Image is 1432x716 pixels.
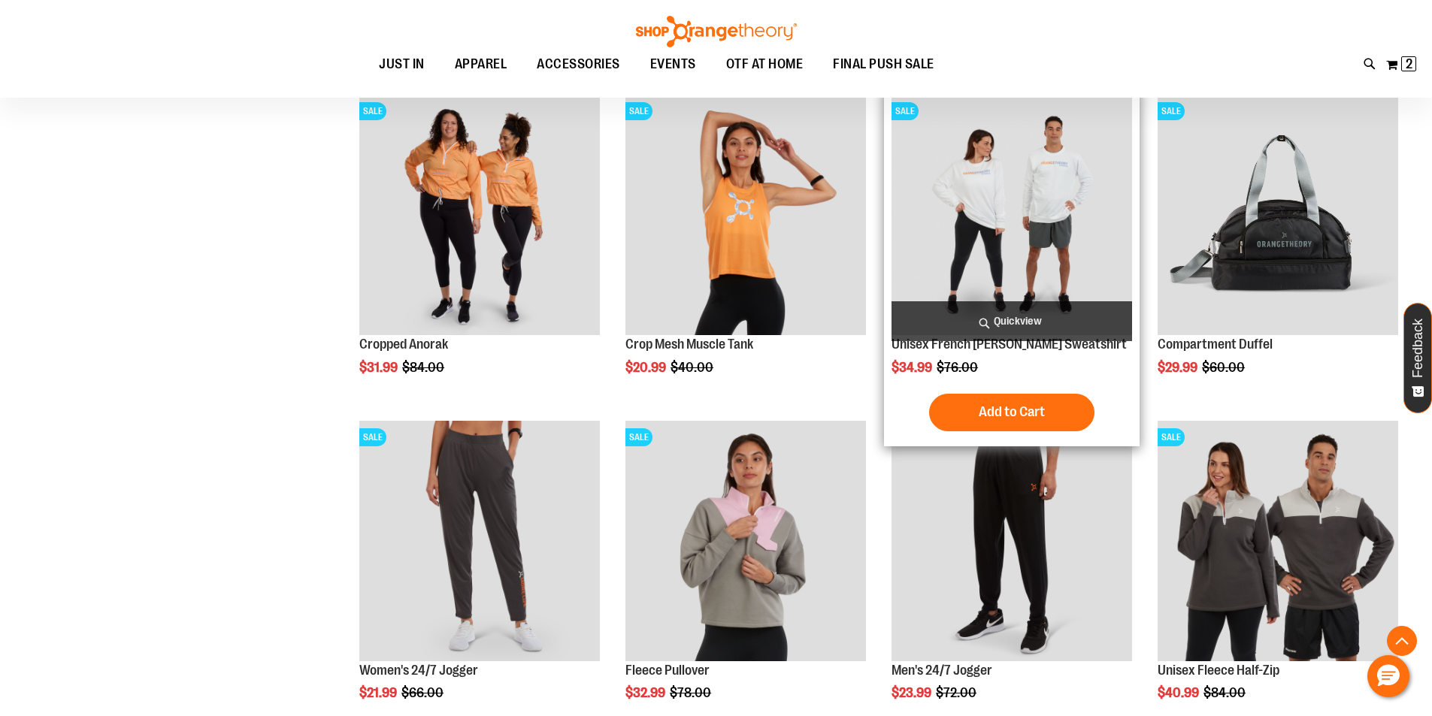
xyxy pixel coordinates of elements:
button: Back To Top [1387,626,1417,656]
a: Product image for Fleece PulloverSALE [625,421,866,663]
a: ACCESSORIES [522,47,635,82]
a: Product image for Unisex Fleece Half ZipSALE [1158,421,1398,663]
span: $32.99 [625,685,668,700]
button: Feedback - Show survey [1403,303,1432,413]
a: Unisex French [PERSON_NAME] Sweatshirt [892,337,1127,352]
a: Crop Mesh Muscle Tank primary imageSALE [625,95,866,337]
span: SALE [625,428,652,446]
a: Cropped Anorak primary imageSALE [359,95,600,337]
span: $40.99 [1158,685,1201,700]
button: Add to Cart [929,394,1094,431]
img: Shop Orangetheory [634,16,799,47]
a: Product image for 24/7 JoggerSALE [892,421,1132,663]
span: FINAL PUSH SALE [833,47,934,81]
div: product [618,87,873,413]
span: Feedback [1411,319,1425,378]
span: $29.99 [1158,360,1200,375]
span: SALE [625,102,652,120]
span: APPAREL [455,47,507,81]
span: $31.99 [359,360,400,375]
img: Product image for 24/7 Jogger [359,421,600,661]
span: SALE [359,428,386,446]
span: SALE [1158,428,1185,446]
span: $21.99 [359,685,399,700]
a: Cropped Anorak [359,337,448,352]
img: Compartment Duffel front [1158,95,1398,335]
span: ACCESSORIES [537,47,620,81]
span: $34.99 [892,360,934,375]
span: $23.99 [892,685,934,700]
a: EVENTS [635,47,711,82]
div: product [884,87,1140,446]
span: $66.00 [401,685,446,700]
a: Unisex Fleece Half-Zip [1158,663,1279,678]
a: Product image for 24/7 JoggerSALE [359,421,600,663]
span: $20.99 [625,360,668,375]
a: OTF AT HOME [711,47,819,82]
div: product [352,87,607,413]
a: Crop Mesh Muscle Tank [625,337,753,352]
span: SALE [359,102,386,120]
span: 2 [1406,56,1412,71]
a: Unisex French Terry Crewneck Sweatshirt primary imageSALE [892,95,1132,337]
span: $40.00 [671,360,716,375]
a: Compartment Duffel front SALE [1158,95,1398,337]
a: Fleece Pullover [625,663,710,678]
a: APPAREL [440,47,522,82]
div: product [1150,87,1406,413]
img: Crop Mesh Muscle Tank primary image [625,95,866,335]
span: OTF AT HOME [726,47,804,81]
span: $60.00 [1202,360,1247,375]
span: $84.00 [1203,685,1248,700]
span: SALE [892,102,919,120]
a: Quickview [892,301,1132,341]
img: Product image for Fleece Pullover [625,421,866,661]
img: Product image for Unisex Fleece Half Zip [1158,421,1398,661]
span: EVENTS [650,47,696,81]
span: $84.00 [402,360,447,375]
img: Unisex French Terry Crewneck Sweatshirt primary image [892,95,1132,335]
span: SALE [1158,102,1185,120]
span: $78.00 [670,685,713,700]
a: JUST IN [364,47,440,82]
span: Add to Cart [979,403,1045,420]
button: Hello, have a question? Let’s chat. [1367,655,1409,697]
span: $72.00 [936,685,979,700]
img: Product image for 24/7 Jogger [892,421,1132,661]
a: Compartment Duffel [1158,337,1273,352]
span: $76.00 [937,360,980,375]
a: Women's 24/7 Jogger [359,663,478,678]
a: FINAL PUSH SALE [818,47,949,81]
span: JUST IN [379,47,425,81]
img: Cropped Anorak primary image [359,95,600,335]
a: Men's 24/7 Jogger [892,663,992,678]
